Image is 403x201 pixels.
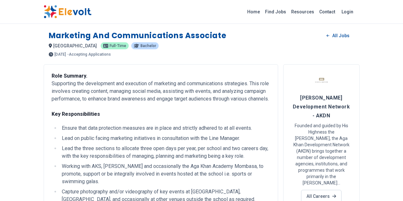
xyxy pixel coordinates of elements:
[52,72,270,118] p: Supporting the development and execution of marketing and communications strategies. This role in...
[313,72,329,88] img: Aga Khan Development Network - AKDN
[110,44,126,48] span: Full-time
[140,44,156,48] span: Bachelor
[293,95,350,119] span: [PERSON_NAME] Development Network - AKDN
[53,43,97,48] span: [GEOGRAPHIC_DATA]
[338,5,357,18] a: Login
[60,135,270,142] li: Lead on public facing marketing initiatives in consultation with the Line Manager.
[291,122,352,186] p: Founded and guided by His Highness the [PERSON_NAME], the Aga Khan Development Network (AKDN) bri...
[289,7,317,17] a: Resources
[317,7,338,17] a: Contact
[321,31,354,40] a: All Jobs
[49,31,227,41] h1: Marketing and Communications Associate
[263,7,289,17] a: Find Jobs
[60,163,270,185] li: Working with AKS, [PERSON_NAME] and occasionally the Aga Khan Academy Mombasa, to promote, suppor...
[245,7,263,17] a: Home
[52,73,87,79] strong: Role Summary.
[67,52,111,56] p: - Accepting Applications
[44,5,91,18] img: Elevolt
[60,145,270,160] li: Lead the three sections to allocate three open days per year, per school and two careers day, wit...
[60,124,270,132] li: Ensure that data protection measures are in place and strictly adhered to at all events.
[52,111,100,117] strong: Key Responsibilities
[54,52,66,56] span: [DATE]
